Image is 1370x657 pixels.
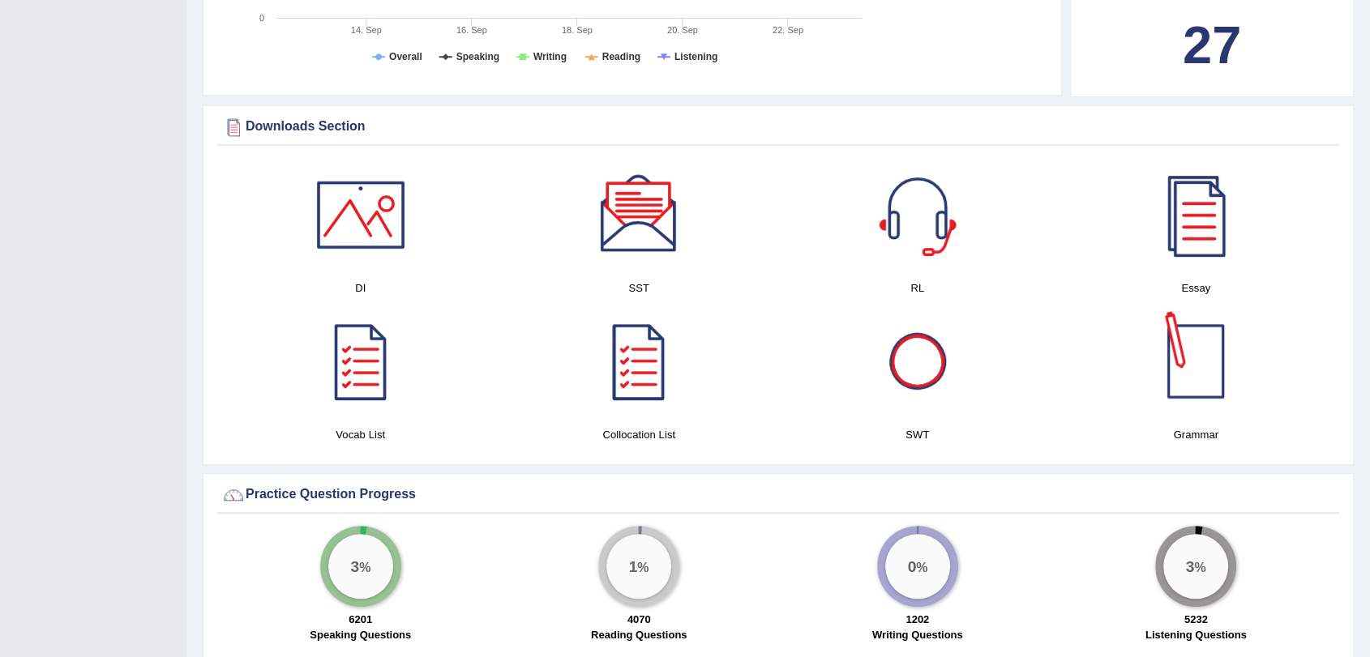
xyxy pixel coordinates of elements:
[674,51,717,62] tspan: Listening
[350,557,359,575] big: 3
[456,25,487,35] tspan: 16. Sep
[562,25,593,35] tspan: 18. Sep
[1163,534,1228,599] div: %
[606,534,671,599] div: %
[786,279,1049,297] h4: RL
[221,115,1335,139] div: Downloads Section
[627,613,651,625] strong: 4070
[602,51,640,62] tspan: Reading
[351,25,382,35] tspan: 14. Sep
[229,279,492,297] h4: DI
[629,557,638,575] big: 1
[667,25,698,35] tspan: 20. Sep
[389,51,422,62] tspan: Overall
[885,534,950,599] div: %
[1183,15,1241,75] b: 27
[1186,557,1195,575] big: 3
[456,51,499,62] tspan: Speaking
[533,51,567,62] tspan: Writing
[221,483,1335,507] div: Practice Question Progress
[310,627,411,642] label: Speaking Questions
[1184,613,1208,625] strong: 5232
[1065,426,1328,443] h4: Grammar
[773,25,803,35] tspan: 22. Sep
[1145,627,1247,642] label: Listening Questions
[229,426,492,443] h4: Vocab List
[591,627,687,642] label: Reading Questions
[905,613,929,625] strong: 1202
[508,279,771,297] h4: SST
[907,557,916,575] big: 0
[786,426,1049,443] h4: SWT
[259,13,264,23] text: 0
[328,534,393,599] div: %
[508,426,771,443] h4: Collocation List
[349,613,372,625] strong: 6201
[872,627,963,642] label: Writing Questions
[1065,279,1328,297] h4: Essay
